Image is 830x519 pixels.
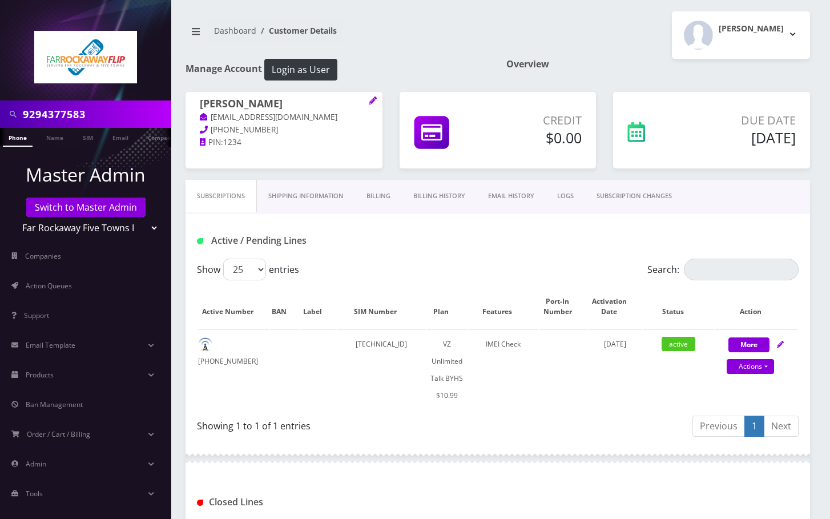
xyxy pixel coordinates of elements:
span: [PHONE_NUMBER] [211,124,278,135]
th: Activation Date: activate to sort column ascending [588,285,642,328]
span: 1234 [223,137,241,147]
h2: [PERSON_NAME] [719,24,784,34]
span: Products [26,370,54,380]
a: Shipping Information [257,180,355,212]
img: default.png [198,337,212,352]
h5: $0.00 [491,129,582,146]
th: Port-In Number: activate to sort column ascending [539,285,586,328]
a: Subscriptions [186,180,257,212]
th: Features: activate to sort column ascending [468,285,539,328]
th: SIM Number: activate to sort column ascending [337,285,426,328]
a: Next [764,416,799,437]
a: LOGS [546,180,585,212]
th: Active Number: activate to sort column ascending [198,285,269,328]
div: IMEI Check [468,336,539,353]
span: Order / Cart / Billing [27,429,90,439]
img: Closed Lines [197,500,203,506]
span: Action Queues [26,281,72,291]
th: Action: activate to sort column ascending [715,285,797,328]
p: Credit [491,112,582,129]
h1: Closed Lines [197,497,386,508]
th: Plan: activate to sort column ascending [427,285,467,328]
p: Due Date [690,112,796,129]
a: Actions [727,359,774,374]
span: active [662,337,695,351]
button: [PERSON_NAME] [672,11,810,59]
a: Email [107,128,134,146]
button: Login as User [264,59,337,81]
a: SUBSCRIPTION CHANGES [585,180,683,212]
a: Dashboard [214,25,256,36]
a: Company [142,128,180,146]
nav: breadcrumb [186,19,489,51]
h1: Active / Pending Lines [197,235,386,246]
img: Active / Pending Lines [197,238,203,244]
img: Far Rockaway Five Towns Flip [34,31,137,83]
th: BAN: activate to sort column ascending [270,285,300,328]
label: Search: [647,259,799,280]
span: Support [24,311,49,320]
span: Tools [26,489,43,498]
h1: Overview [506,59,810,70]
span: [DATE] [604,339,626,349]
a: Billing History [402,180,477,212]
a: Name [41,128,69,146]
a: Previous [692,416,745,437]
span: Email Template [26,340,75,350]
span: Companies [25,251,61,261]
td: [TECHNICAL_ID] [337,329,426,410]
a: SIM [77,128,99,146]
a: [EMAIL_ADDRESS][DOMAIN_NAME] [200,112,337,123]
a: Phone [3,128,33,147]
input: Search: [684,259,799,280]
td: [PHONE_NUMBER] [198,329,269,410]
input: Search in Company [23,103,168,125]
td: VZ Unlimited Talk BYHS $10.99 [427,329,467,410]
label: Show entries [197,259,299,280]
h1: [PERSON_NAME] [200,98,368,111]
select: Showentries [223,259,266,280]
a: Billing [355,180,402,212]
span: Admin [26,459,46,469]
h5: [DATE] [690,129,796,146]
h1: Manage Account [186,59,489,81]
a: 1 [744,416,764,437]
a: EMAIL HISTORY [477,180,546,212]
button: More [728,337,769,352]
a: Login as User [262,62,337,75]
a: Switch to Master Admin [26,198,146,217]
div: Showing 1 to 1 of 1 entries [197,415,489,433]
span: Ban Management [26,400,83,409]
th: Status: activate to sort column ascending [643,285,714,328]
th: Label: activate to sort column ascending [301,285,336,328]
a: PIN: [200,137,223,148]
li: Customer Details [256,25,337,37]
